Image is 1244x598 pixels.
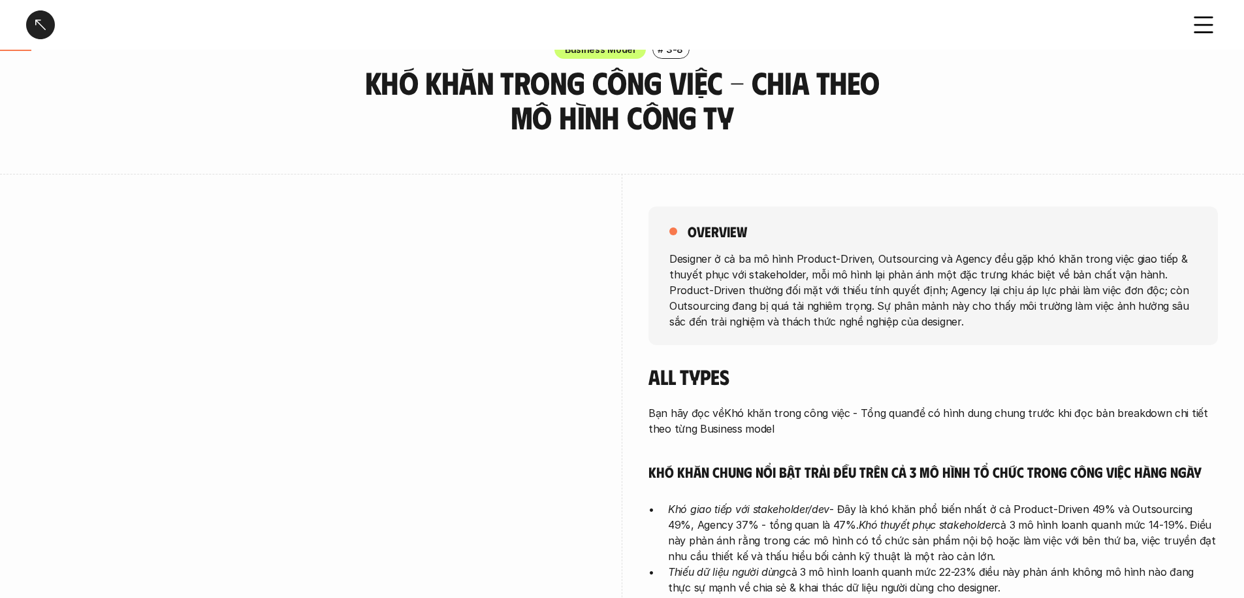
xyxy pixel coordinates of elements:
[688,222,747,241] h5: overview
[658,44,663,54] h6: #
[668,564,1218,595] p: cả 3 mô hình loanh quanh mức 22-23% điều này phản ánh không mô hình nào đang thực sự mạnh về chia...
[648,463,1218,481] h5: Khó khăn chung nổi bật trải đều trên cả 3 mô hình tổ chức trong công việc hàng ngày
[648,364,1218,389] h4: All Types
[859,518,995,531] em: Khó thuyết phục stakeholder
[345,65,900,135] h3: Khó khăn trong công việc - Chia theo mô hình công ty
[668,565,786,578] em: Thiếu dữ liệu người dùng
[668,501,1218,564] p: - Đây là khó khăn phổ biến nhất ở cả Product-Driven 49% và Outsourcing 49%, Agency 37% - tổng qua...
[724,407,913,420] a: Khó khăn trong công việc - Tổng quan
[668,503,829,516] em: Khó giao tiếp với stakeholder/dev
[648,405,1218,437] p: Bạn hãy đọc về để có hình dung chung trước khi đọc bản breakdown chi tiết theo từng Business model
[669,250,1197,329] p: Designer ở cả ba mô hình Product-Driven, Outsourcing và Agency đều gặp khó khăn trong việc giao t...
